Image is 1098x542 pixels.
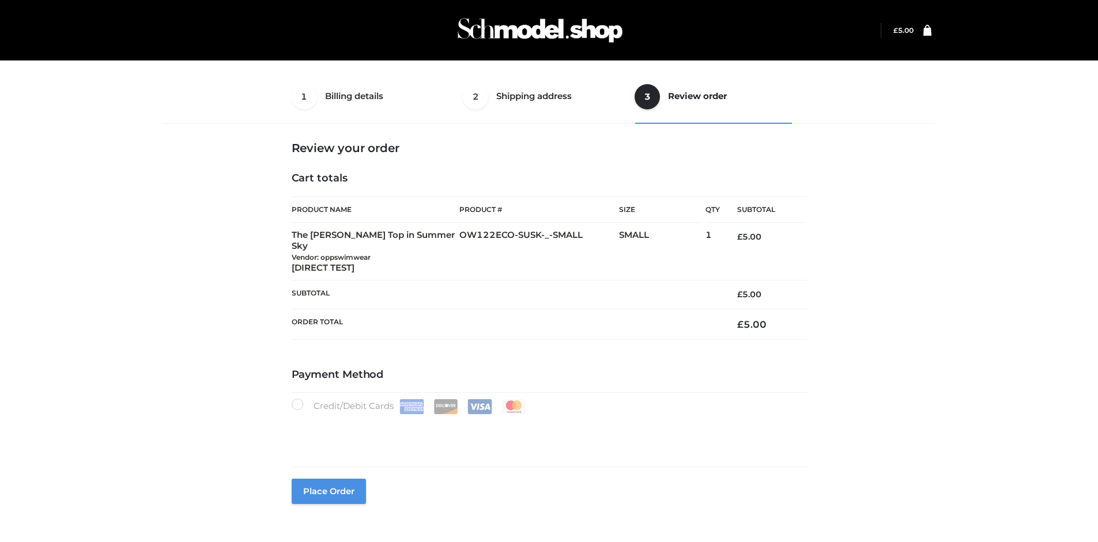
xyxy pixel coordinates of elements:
h4: Payment Method [292,369,807,381]
img: Amex [399,399,424,414]
td: SMALL [619,223,705,281]
iframe: Secure payment input frame [289,412,805,454]
th: Qty [705,196,720,223]
span: £ [893,26,898,35]
th: Subtotal [292,281,720,309]
th: Product Name [292,196,460,223]
img: Discover [433,399,458,414]
img: Schmodel Admin 964 [454,7,627,53]
td: The [PERSON_NAME] Top in Summer Sky [DIRECT TEST] [292,223,460,281]
th: Subtotal [720,197,806,223]
th: Size [619,197,700,223]
td: OW122ECO-SUSK-_-SMALL [459,223,619,281]
bdi: 5.00 [737,289,761,300]
button: Place order [292,479,366,504]
h3: Review your order [292,141,807,155]
img: Mastercard [501,399,526,414]
a: £5.00 [893,26,914,35]
bdi: 5.00 [737,232,761,242]
small: Vendor: oppswimwear [292,253,371,261]
td: 1 [705,223,720,281]
h4: Cart totals [292,172,807,185]
label: Credit/Debit Cards [292,399,527,414]
th: Order Total [292,309,720,339]
img: Visa [467,399,492,414]
bdi: 5.00 [737,319,767,330]
bdi: 5.00 [893,26,914,35]
span: £ [737,289,742,300]
span: £ [737,319,744,330]
th: Product # [459,196,619,223]
span: £ [737,232,742,242]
